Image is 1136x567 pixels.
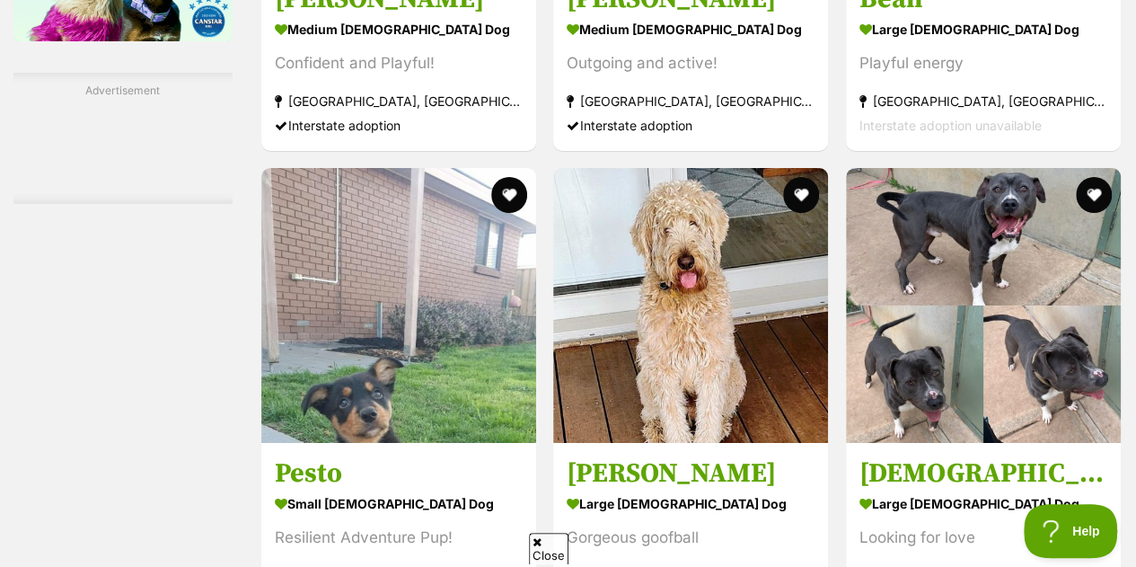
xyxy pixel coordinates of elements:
[1024,504,1118,558] iframe: Help Scout Beacon - Open
[13,73,233,204] div: Advertisement
[275,526,523,550] div: Resilient Adventure Pup!
[275,89,523,113] strong: [GEOGRAPHIC_DATA], [GEOGRAPHIC_DATA]
[567,526,815,550] div: Gorgeous goofball
[567,16,815,42] strong: medium [DEMOGRAPHIC_DATA] Dog
[846,168,1121,443] img: Zeus - American Staffordshire Terrier Dog
[275,491,523,517] strong: small [DEMOGRAPHIC_DATA] Dog
[275,16,523,42] strong: medium [DEMOGRAPHIC_DATA] Dog
[567,89,815,113] strong: [GEOGRAPHIC_DATA], [GEOGRAPHIC_DATA]
[1076,177,1112,213] button: favourite
[859,16,1107,42] strong: large [DEMOGRAPHIC_DATA] Dog
[859,526,1107,550] div: Looking for love
[529,533,568,564] span: Close
[859,89,1107,113] strong: [GEOGRAPHIC_DATA], [GEOGRAPHIC_DATA]
[859,456,1107,491] h3: [DEMOGRAPHIC_DATA]
[784,177,820,213] button: favourite
[553,168,828,443] img: Marshall Uffelman - Labrador Retriever x Poodle Dog
[567,113,815,137] div: Interstate adoption
[567,51,815,75] div: Outgoing and active!
[567,491,815,517] strong: large [DEMOGRAPHIC_DATA] Dog
[275,456,523,491] h3: Pesto
[491,177,527,213] button: favourite
[275,113,523,137] div: Interstate adoption
[567,456,815,491] h3: [PERSON_NAME]
[859,491,1107,517] strong: large [DEMOGRAPHIC_DATA] Dog
[261,168,536,443] img: Pesto - Mixed breed Dog
[275,51,523,75] div: Confident and Playful!
[859,118,1042,133] span: Interstate adoption unavailable
[859,51,1107,75] div: Playful energy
